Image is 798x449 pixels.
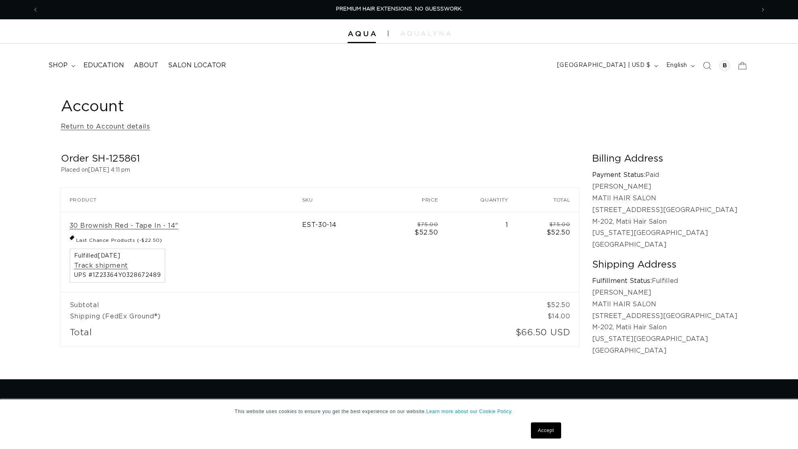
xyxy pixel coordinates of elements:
[517,292,579,311] td: $52.50
[348,31,376,37] img: Aqua Hair Extensions
[61,121,150,133] a: Return to Account details
[531,422,561,439] a: Accept
[168,61,226,70] span: Salon Locator
[134,61,158,70] span: About
[592,275,738,287] p: Fulfilled
[70,234,162,244] li: Last Chance Products (-$22.50)
[48,61,68,70] span: shop
[74,272,161,278] span: UPS #1Z23364Y0328672489
[415,229,438,236] span: $52.50
[426,409,513,414] a: Learn more about our Cookie Policy.
[547,229,570,236] span: $52.50
[163,56,231,75] a: Salon Locator
[592,169,738,181] p: Paid
[592,153,738,165] h2: Billing Address
[447,322,579,347] td: $66.50 USD
[661,58,698,73] button: English
[698,57,716,75] summary: Search
[61,188,302,212] th: Product
[74,262,128,270] a: Track shipment
[61,322,447,347] td: Total
[592,287,738,357] p: [PERSON_NAME] MATII HAIR SALON [STREET_ADDRESS][GEOGRAPHIC_DATA] M-202, Matii Hair Salon [US_STAT...
[61,292,517,311] td: Subtotal
[70,234,162,244] ul: Discount
[592,278,652,284] strong: Fulfillment Status:
[61,165,579,175] p: Placed on
[549,222,570,227] s: $75.00
[70,222,179,230] a: 30 Brownish Red - Tape In - 14"
[27,2,44,17] button: Previous announcement
[517,311,579,322] td: $14.00
[129,56,163,75] a: About
[400,31,451,36] img: aqualyna.com
[385,188,447,212] th: Price
[61,153,579,165] h2: Order SH-125861
[88,167,130,173] time: [DATE] 4:11 pm
[61,97,738,117] h1: Account
[447,188,517,212] th: Quantity
[302,212,385,293] td: EST-30-14
[98,253,120,259] time: [DATE]
[336,6,462,12] span: PREMIUM HAIR EXTENSIONS. NO GUESSWORK.
[592,181,738,251] p: [PERSON_NAME] MATII HAIR SALON [STREET_ADDRESS][GEOGRAPHIC_DATA] M-202, Matii Hair Salon [US_STAT...
[235,408,564,415] p: This website uses cookies to ensure you get the best experience on our website.
[592,259,738,271] h2: Shipping Address
[592,172,645,178] strong: Payment Status:
[447,212,517,293] td: 1
[79,56,129,75] a: Education
[517,188,579,212] th: Total
[666,61,687,70] span: English
[417,222,438,227] s: $75.00
[61,311,517,322] td: Shipping (FedEx Ground®)
[552,58,661,73] button: [GEOGRAPHIC_DATA] | USD $
[83,61,124,70] span: Education
[754,2,772,17] button: Next announcement
[74,253,161,259] span: Fulfilled
[44,56,79,75] summary: shop
[302,188,385,212] th: SKU
[557,61,651,70] span: [GEOGRAPHIC_DATA] | USD $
